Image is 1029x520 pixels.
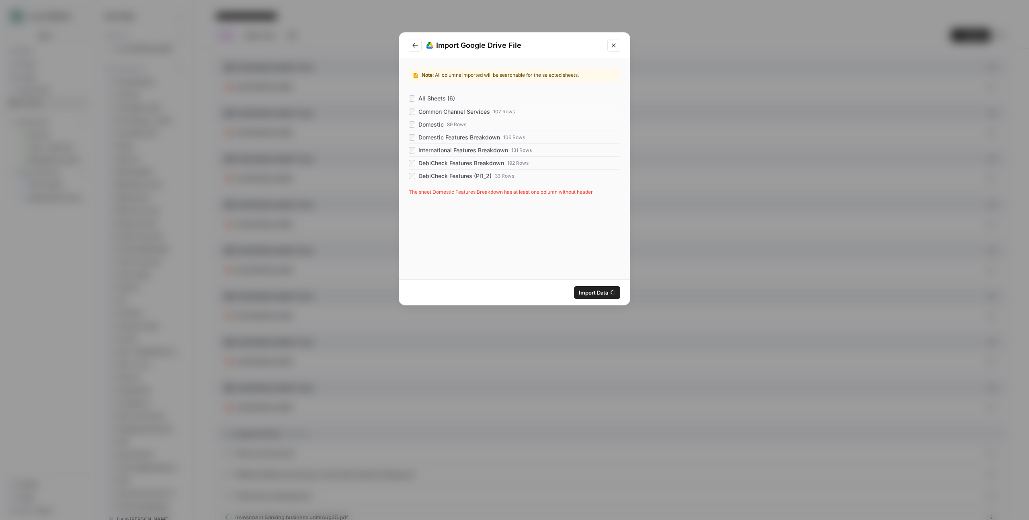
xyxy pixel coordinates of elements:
[447,121,620,128] div: 89 Rows
[409,173,415,179] input: DebiCheck Features (Pl1_2)
[418,94,455,102] span: All Sheets (6)
[409,121,415,128] input: Domestic
[409,95,415,102] input: All Sheets (6)
[579,289,608,297] span: Import Data
[574,286,620,299] button: Import Data
[418,133,500,141] span: Domestic Features Breakdown
[418,146,508,154] span: International Features Breakdown
[409,160,415,166] input: DebiCheck Features Breakdown
[493,108,620,115] div: 107 Rows
[433,72,579,78] span: : All columns imported will be searchable for the selected sheets.
[495,172,620,180] div: 33 Rows
[409,188,620,196] div: The sheet Domestic Features Breakdown has at least one column without header
[418,172,492,180] span: DebiCheck Features (Pl1_2)
[418,159,504,167] span: DebiCheck Features Breakdown
[607,39,620,52] button: Close modal
[503,134,620,141] div: 106 Rows
[511,147,620,154] div: 131 Rows
[409,147,415,154] input: International Features Breakdown
[507,160,620,167] div: 192 Rows
[426,40,603,51] div: Import Google Drive File
[409,39,422,52] button: Go to previous step
[422,72,433,78] span: Note
[418,108,490,116] span: Common Channel Services
[418,121,444,129] span: Domestic
[409,134,415,141] input: Domestic Features Breakdown
[409,109,415,115] input: Common Channel Services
